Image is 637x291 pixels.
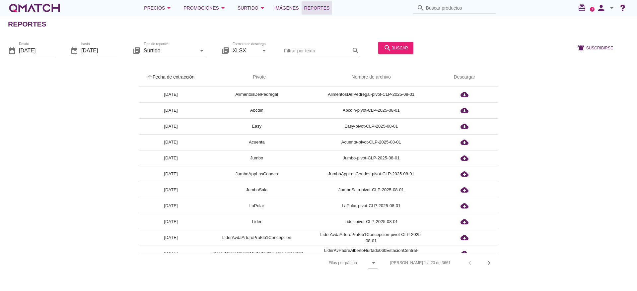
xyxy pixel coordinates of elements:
i: arrow_upward [147,74,153,80]
th: Nombre de archivo: Not sorted. [311,68,431,87]
button: Surtido [232,1,272,15]
a: Reportes [302,1,332,15]
td: LaPolar [202,198,311,214]
td: Jumbo-pivot-CLP-2025-08-01 [311,150,431,166]
i: notifications_active [577,44,586,52]
td: LaPolar-pivot-CLP-2025-08-01 [311,198,431,214]
i: cloud_download [460,170,468,178]
i: cloud_download [460,202,468,210]
i: library_books [222,46,230,54]
td: JumboAppLasCondes [202,166,311,182]
td: AlimentosDelPedregal-pivot-CLP-2025-08-01 [311,87,431,102]
i: arrow_drop_down [258,4,266,12]
button: Promociones [178,1,232,15]
td: [DATE] [139,166,202,182]
button: Suscribirse [572,42,618,54]
input: Desde [19,45,54,56]
td: [DATE] [139,118,202,134]
button: buscar [378,42,413,54]
i: cloud_download [460,250,468,258]
text: 2 [592,8,593,11]
td: [DATE] [139,87,202,102]
td: JumboSala-pivot-CLP-2025-08-01 [311,182,431,198]
span: Reportes [304,4,330,12]
td: [DATE] [139,198,202,214]
th: Fecha de extracción: Sorted ascending. Activate to sort descending. [139,68,202,87]
td: JumboAppLasCondes-pivot-CLP-2025-08-01 [311,166,431,182]
td: JumboSala [202,182,311,198]
td: [DATE] [139,134,202,150]
i: library_books [133,46,141,54]
td: LiderAvPadreAlbertoHurtado060EstacionCentral [202,246,311,262]
i: cloud_download [460,138,468,146]
input: Filtrar por texto [284,45,350,56]
input: hasta [81,45,117,56]
a: 2 [590,7,595,12]
td: Acuenta [202,134,311,150]
i: redeem [578,4,589,12]
td: Easy-pivot-CLP-2025-08-01 [311,118,431,134]
td: Abcdin [202,102,311,118]
button: Next page [483,257,495,269]
i: arrow_drop_down [219,4,227,12]
div: Filas por página [262,253,378,272]
td: Easy [202,118,311,134]
i: cloud_download [460,234,468,242]
th: Descargar: Not sorted. [431,68,498,87]
i: cloud_download [460,186,468,194]
input: Buscar productos [426,3,492,13]
td: [DATE] [139,182,202,198]
div: [PERSON_NAME] 1 a 20 de 3661 [390,260,451,266]
i: cloud_download [460,106,468,114]
td: LiderAvdaArturoPrat651Concepcion [202,230,311,246]
td: LiderAvPadreAlbertoHurtado060EstacionCentral-pivot-CLP-2025-08-01 [311,246,431,262]
td: Lider-pivot-CLP-2025-08-01 [311,214,431,230]
i: cloud_download [460,218,468,226]
td: Acuenta-pivot-CLP-2025-08-01 [311,134,431,150]
i: cloud_download [460,154,468,162]
i: chevron_right [485,259,493,267]
td: [DATE] [139,150,202,166]
i: search [384,44,391,52]
div: buscar [384,44,408,52]
i: search [352,46,360,54]
i: arrow_drop_down [165,4,173,12]
span: Imágenes [274,4,299,12]
td: Lider [202,214,311,230]
td: Jumbo [202,150,311,166]
td: AlimentosDelPedregal [202,87,311,102]
i: person [595,3,608,13]
a: white-qmatch-logo [8,1,61,15]
h2: Reportes [8,19,46,29]
i: search [417,4,425,12]
i: arrow_drop_down [198,46,206,54]
button: Precios [139,1,178,15]
td: Abcdin-pivot-CLP-2025-08-01 [311,102,431,118]
i: arrow_drop_down [260,46,268,54]
i: cloud_download [460,90,468,98]
td: [DATE] [139,102,202,118]
td: [DATE] [139,214,202,230]
input: Formato de descarga [233,45,259,56]
span: Suscribirse [586,45,613,51]
div: Surtido [238,4,266,12]
div: Promociones [183,4,227,12]
td: LiderAvdaArturoPrat651Concepcion-pivot-CLP-2025-08-01 [311,230,431,246]
td: [DATE] [139,230,202,246]
i: date_range [70,46,78,54]
div: Precios [144,4,173,12]
i: arrow_drop_down [608,4,616,12]
th: Pivote: Not sorted. Activate to sort ascending. [202,68,311,87]
a: Imágenes [272,1,302,15]
td: [DATE] [139,246,202,262]
i: arrow_drop_down [370,259,378,267]
i: date_range [8,46,16,54]
i: cloud_download [460,122,468,130]
input: Tipo de reporte* [144,45,196,56]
